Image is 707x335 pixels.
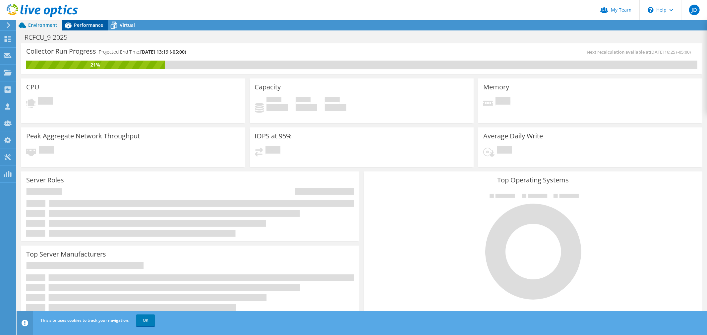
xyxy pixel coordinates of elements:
h4: 0 GiB [296,104,317,111]
h3: IOPS at 95% [255,132,292,140]
span: Pending [496,97,510,106]
h4: 0 GiB [266,104,288,111]
span: This site uses cookies to track your navigation. [40,317,129,323]
h3: Peak Aggregate Network Throughput [26,132,140,140]
h3: CPU [26,83,39,91]
div: 21% [26,61,165,69]
h3: Average Daily Write [483,132,543,140]
span: [DATE] 16:25 (-05:00) [650,49,691,55]
span: Pending [265,146,280,155]
h3: Capacity [255,83,281,91]
span: Pending [497,146,512,155]
svg: \n [648,7,654,13]
span: JD [689,5,700,15]
span: Total [325,97,340,104]
h3: Memory [483,83,509,91]
span: Next recalculation available at [587,49,694,55]
a: OK [136,314,155,326]
span: Pending [38,97,53,106]
h3: Top Operating Systems [369,176,697,184]
span: Free [296,97,311,104]
span: Virtual [120,22,135,28]
h4: 0 GiB [325,104,346,111]
span: Used [266,97,281,104]
h1: RCFCU_9-2025 [22,34,78,41]
span: Environment [28,22,57,28]
span: Performance [74,22,103,28]
h3: Server Roles [26,176,64,184]
h3: Top Server Manufacturers [26,251,106,258]
h4: Projected End Time: [99,48,186,56]
span: Pending [39,146,54,155]
span: [DATE] 13:19 (-05:00) [140,49,186,55]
